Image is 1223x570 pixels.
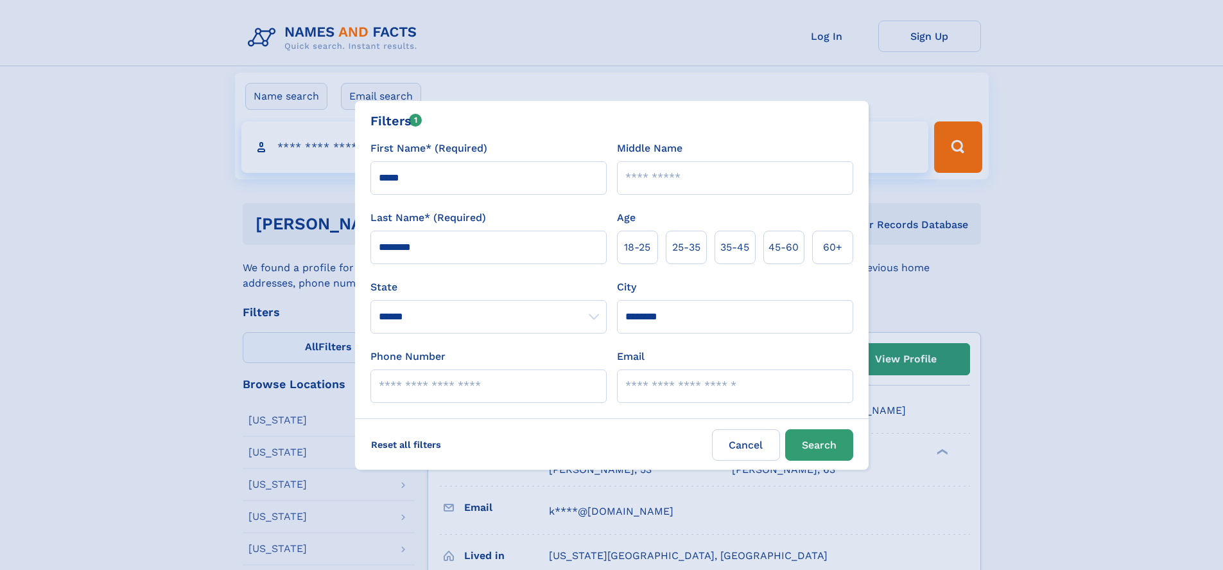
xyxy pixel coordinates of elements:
[624,240,650,255] span: 18‑25
[370,349,446,364] label: Phone Number
[617,141,682,156] label: Middle Name
[363,429,449,460] label: Reset all filters
[785,429,853,461] button: Search
[370,111,422,130] div: Filters
[617,210,636,226] label: Age
[720,240,749,255] span: 35‑45
[617,280,636,295] label: City
[672,240,700,255] span: 25‑35
[370,210,486,226] label: Last Name* (Required)
[370,141,487,156] label: First Name* (Required)
[712,429,780,461] label: Cancel
[370,280,607,295] label: State
[617,349,645,364] label: Email
[768,240,799,255] span: 45‑60
[823,240,842,255] span: 60+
